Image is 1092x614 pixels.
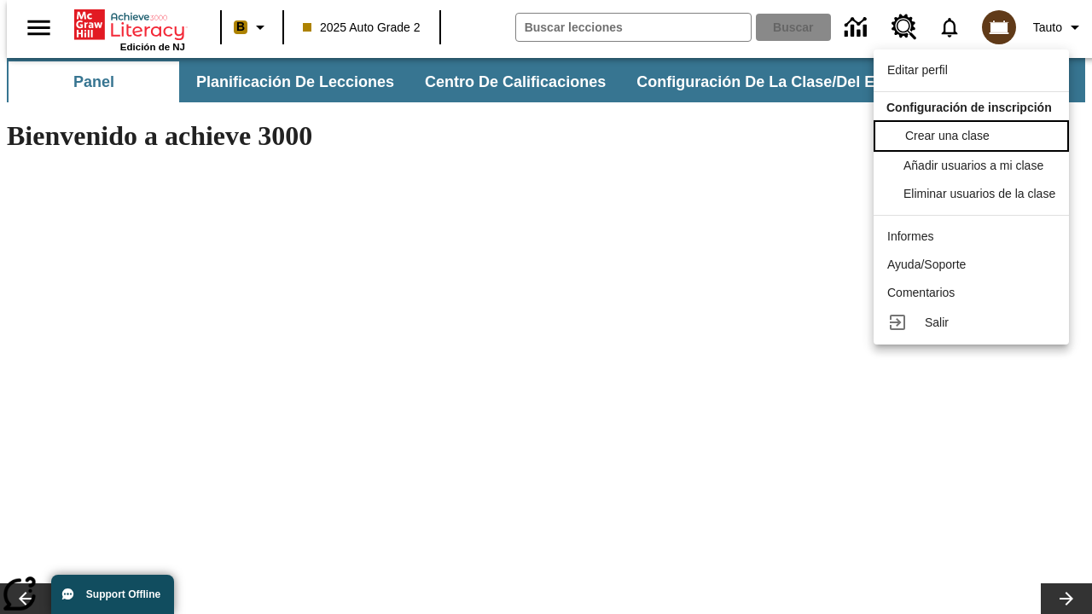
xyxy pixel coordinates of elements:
body: Máximo 600 caracteres [7,14,249,29]
span: Salir [925,316,949,329]
span: Comentarios [887,286,955,299]
span: Eliminar usuarios de la clase [903,187,1055,200]
span: Ayuda/Soporte [887,258,966,271]
span: Informes [887,229,933,243]
span: Editar perfil [887,63,948,77]
span: Configuración de inscripción [886,101,1052,114]
span: Añadir usuarios a mi clase [903,159,1043,172]
span: Crear una clase [905,129,990,142]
